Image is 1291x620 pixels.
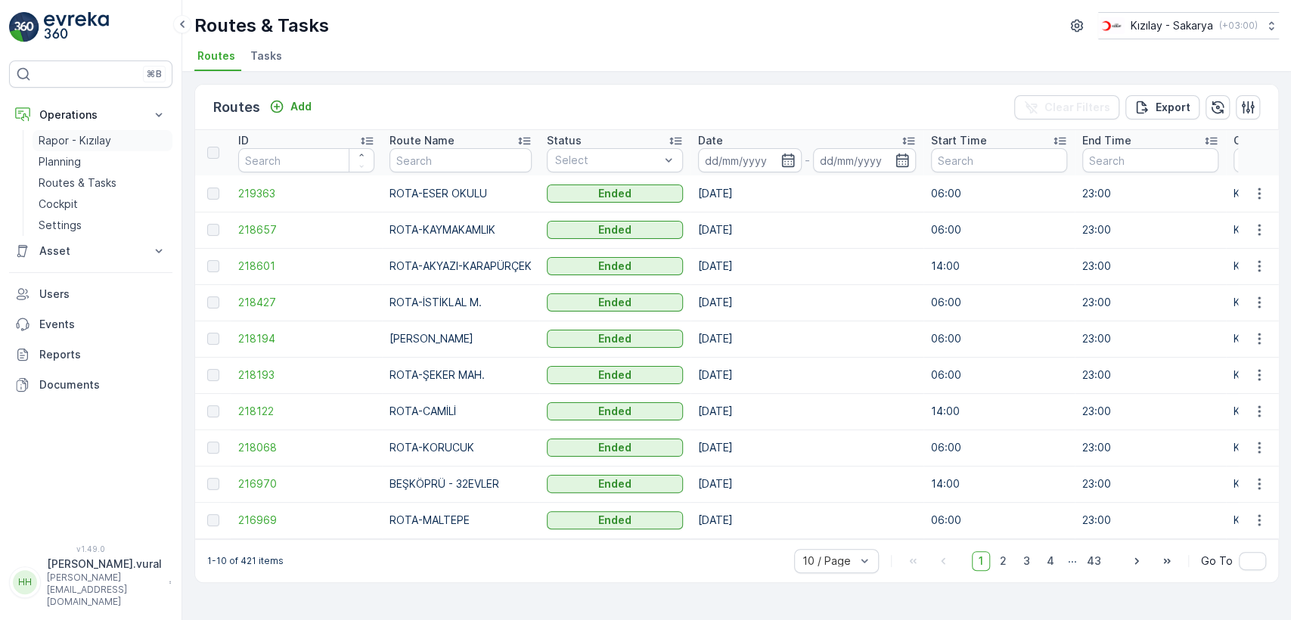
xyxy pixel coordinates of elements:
[547,257,683,275] button: Ended
[238,133,249,148] p: ID
[690,321,923,357] td: [DATE]
[39,347,166,362] p: Reports
[690,175,923,212] td: [DATE]
[382,429,539,466] td: ROTA-KORUCUK
[207,188,219,200] div: Toggle Row Selected
[598,440,632,455] p: Ended
[690,393,923,429] td: [DATE]
[33,151,172,172] a: Planning
[698,148,802,172] input: dd/mm/yyyy
[39,197,78,212] p: Cockpit
[39,243,142,259] p: Asset
[805,151,810,169] p: -
[690,429,923,466] td: [DATE]
[147,68,162,80] p: ⌘B
[238,367,374,383] a: 218193
[1075,321,1226,357] td: 23:00
[47,572,162,608] p: [PERSON_NAME][EMAIL_ADDRESS][DOMAIN_NAME]
[1075,502,1226,538] td: 23:00
[238,331,374,346] a: 218194
[207,369,219,381] div: Toggle Row Selected
[1075,284,1226,321] td: 23:00
[547,475,683,493] button: Ended
[263,98,318,116] button: Add
[598,476,632,491] p: Ended
[931,133,987,148] p: Start Time
[382,212,539,248] td: ROTA-KAYMAKAMLIK
[555,153,659,168] p: Select
[33,172,172,194] a: Routes & Tasks
[39,107,142,122] p: Operations
[923,393,1075,429] td: 14:00
[389,148,532,172] input: Search
[207,333,219,345] div: Toggle Row Selected
[690,502,923,538] td: [DATE]
[598,404,632,419] p: Ended
[238,222,374,237] a: 218657
[213,97,260,118] p: Routes
[39,317,166,332] p: Events
[1080,551,1108,571] span: 43
[238,404,374,419] a: 218122
[923,175,1075,212] td: 06:00
[547,184,683,203] button: Ended
[547,133,582,148] p: Status
[1098,17,1125,34] img: k%C4%B1z%C4%B1lay_DTAvauz.png
[39,218,82,233] p: Settings
[9,556,172,608] button: HH[PERSON_NAME].vural[PERSON_NAME][EMAIL_ADDRESS][DOMAIN_NAME]
[9,279,172,309] a: Users
[993,551,1013,571] span: 2
[1075,429,1226,466] td: 23:00
[690,284,923,321] td: [DATE]
[389,133,455,148] p: Route Name
[1044,100,1110,115] p: Clear Filters
[207,224,219,236] div: Toggle Row Selected
[1075,466,1226,502] td: 23:00
[547,511,683,529] button: Ended
[1082,133,1131,148] p: End Time
[547,439,683,457] button: Ended
[207,514,219,526] div: Toggle Row Selected
[1082,148,1218,172] input: Search
[238,440,374,455] a: 218068
[547,293,683,312] button: Ended
[1201,553,1233,569] span: Go To
[39,175,116,191] p: Routes & Tasks
[1098,12,1279,39] button: Kızılay - Sakarya(+03:00)
[923,466,1075,502] td: 14:00
[1075,357,1226,393] td: 23:00
[1075,175,1226,212] td: 23:00
[1014,95,1119,119] button: Clear Filters
[698,133,723,148] p: Date
[923,502,1075,538] td: 06:00
[9,339,172,370] a: Reports
[238,186,374,201] a: 219363
[382,466,539,502] td: BEŞKÖPRÜ - 32EVLER
[290,99,312,114] p: Add
[238,513,374,528] a: 216969
[382,357,539,393] td: ROTA-ŞEKER MAH.
[9,370,172,400] a: Documents
[382,321,539,357] td: [PERSON_NAME]
[1075,248,1226,284] td: 23:00
[923,429,1075,466] td: 06:00
[39,154,81,169] p: Planning
[690,357,923,393] td: [DATE]
[923,321,1075,357] td: 06:00
[382,248,539,284] td: ROTA-AKYAZI-KARAPÜRÇEK
[9,309,172,339] a: Events
[813,148,917,172] input: dd/mm/yyyy
[931,148,1067,172] input: Search
[44,12,109,42] img: logo_light-DOdMpM7g.png
[690,248,923,284] td: [DATE]
[1219,20,1258,32] p: ( +03:00 )
[207,405,219,417] div: Toggle Row Selected
[33,194,172,215] a: Cockpit
[238,295,374,310] span: 218427
[598,186,632,201] p: Ended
